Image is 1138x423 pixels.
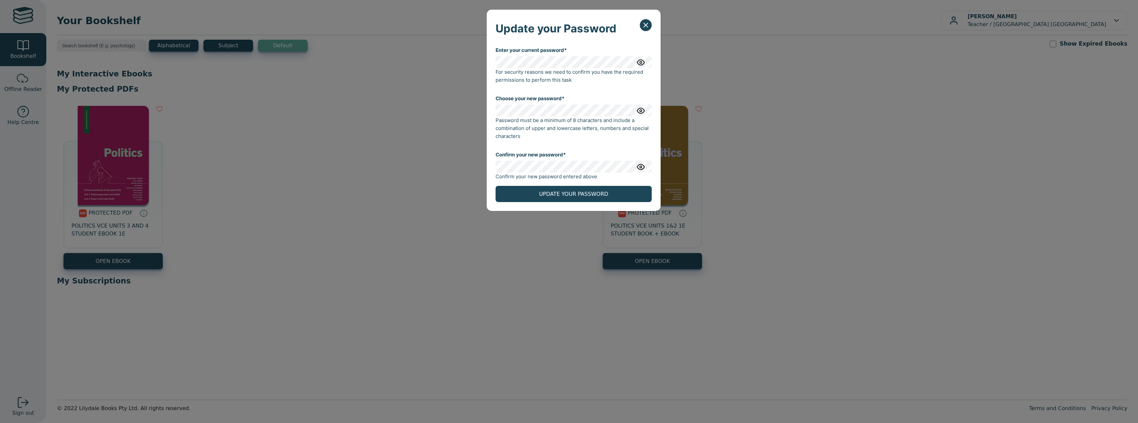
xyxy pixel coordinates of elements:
img: eye.svg [637,58,645,66]
img: eye.svg [637,106,645,114]
label: Choose your new password* [496,95,564,102]
h5: Update your Password [496,19,616,38]
button: UPDATE YOUR PASSWORD [496,186,652,202]
span: Confirm your new password entered above [496,173,597,180]
button: Close [640,19,652,31]
label: Enter your current password* [496,47,567,54]
img: eye.svg [637,163,645,171]
span: Password must be a minimum of 8 characters and include a combination of upper and lowercase lette... [496,117,649,139]
span: For security reasons we need to confirm you have the required permissions to perform this task [496,69,643,83]
label: Confirm your new password* [496,151,566,158]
